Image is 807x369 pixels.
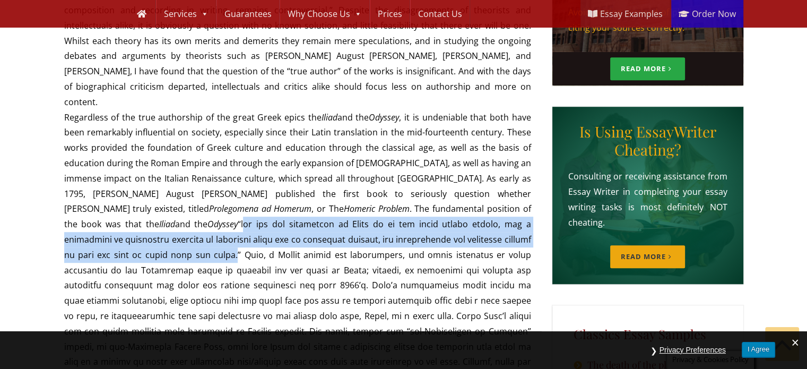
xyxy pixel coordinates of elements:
[610,57,685,80] a: Read More
[610,245,685,268] a: Read More
[742,342,775,357] button: I Agree
[209,203,312,214] em: Prolegomena ad Homerum
[568,123,727,158] h4: Is Using EssayWriter Cheating?
[369,111,399,123] em: Odyssey
[568,169,727,230] p: Consulting or receiving assistance from Essay Writer in completing your essay writing tasks is mo...
[322,111,337,123] em: Iliad
[574,327,722,342] h5: Classics Essay Samples
[654,342,731,358] button: Privacy Preferences
[207,218,238,230] em: Odyssey
[159,218,175,230] em: Iliad
[344,203,410,214] em: Homeric Problem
